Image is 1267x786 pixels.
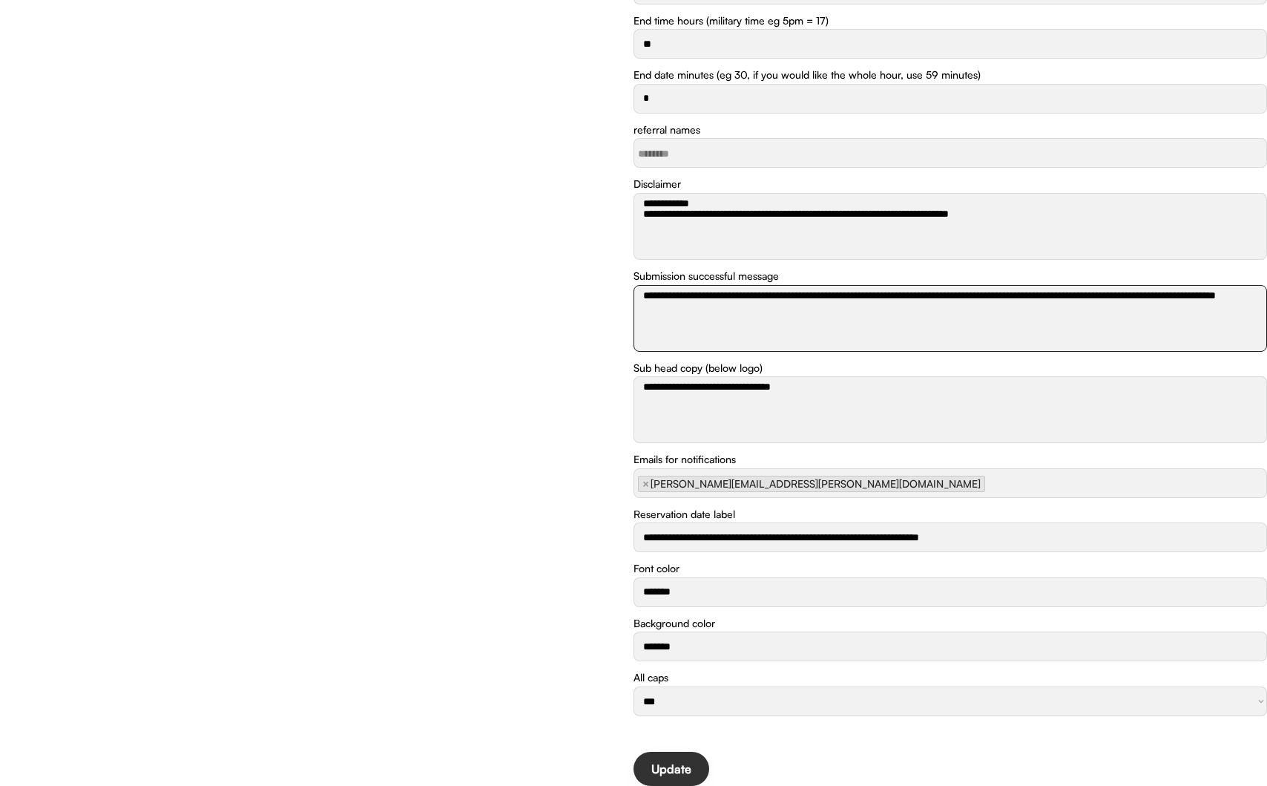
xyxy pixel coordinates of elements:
[633,269,779,284] div: Submission successful message
[633,561,679,576] div: Font color
[633,13,829,28] div: End time hours (military time eg 5pm = 17)
[638,476,985,492] li: Dorothy.Boyd@catchhg.com
[642,479,649,489] span: ×
[633,177,681,191] div: Disclaimer
[633,670,668,685] div: All caps
[633,68,981,82] div: End date minutes (eg 30, if you would like the whole hour, use 59 minutes)
[633,122,700,137] div: referral names
[633,361,763,376] div: Sub head copy (below logo)
[633,507,735,522] div: Reservation date label
[633,752,709,786] button: Update
[633,452,736,467] div: Emails for notifications
[633,616,715,631] div: Background color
